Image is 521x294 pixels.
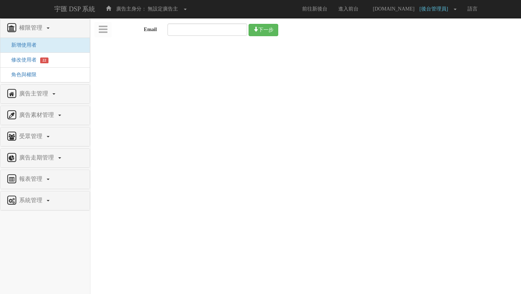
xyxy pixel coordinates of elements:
[17,112,58,118] span: 廣告素材管理
[148,6,178,12] span: 無設定廣告主
[17,154,58,161] span: 廣告走期管理
[6,195,84,206] a: 系統管理
[17,90,52,97] span: 廣告主管理
[17,197,46,203] span: 系統管理
[6,22,84,34] a: 權限管理
[6,57,37,63] a: 修改使用者
[6,88,84,100] a: 廣告主管理
[419,6,452,12] span: [後台管理員]
[6,131,84,142] a: 受眾管理
[6,174,84,185] a: 報表管理
[17,176,46,182] span: 報表管理
[6,152,84,164] a: 廣告走期管理
[116,6,147,12] span: 廣告主身分：
[6,42,37,48] a: 新增使用者
[249,24,278,36] button: 下一步
[369,6,418,12] span: [DOMAIN_NAME]
[17,25,46,31] span: 權限管理
[90,24,162,33] label: Email
[17,133,46,139] span: 受眾管理
[6,72,37,77] a: 角色與權限
[40,57,48,63] span: 22
[6,110,84,121] a: 廣告素材管理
